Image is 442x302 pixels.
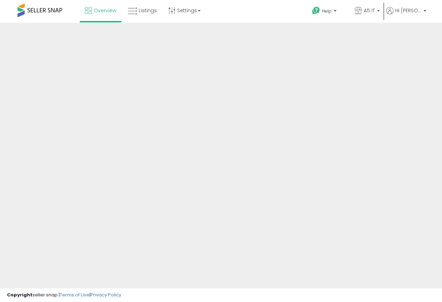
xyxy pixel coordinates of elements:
[94,7,116,14] span: Overview
[312,6,320,15] i: Get Help
[60,292,89,298] a: Terms of Use
[139,7,157,14] span: Listings
[90,292,121,298] a: Privacy Policy
[364,7,375,14] span: A5 IT
[7,292,121,299] div: seller snap | |
[322,8,332,14] span: Help
[386,7,426,23] a: Hi [PERSON_NAME]
[395,7,421,14] span: Hi [PERSON_NAME]
[7,292,32,298] strong: Copyright
[306,1,348,23] a: Help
